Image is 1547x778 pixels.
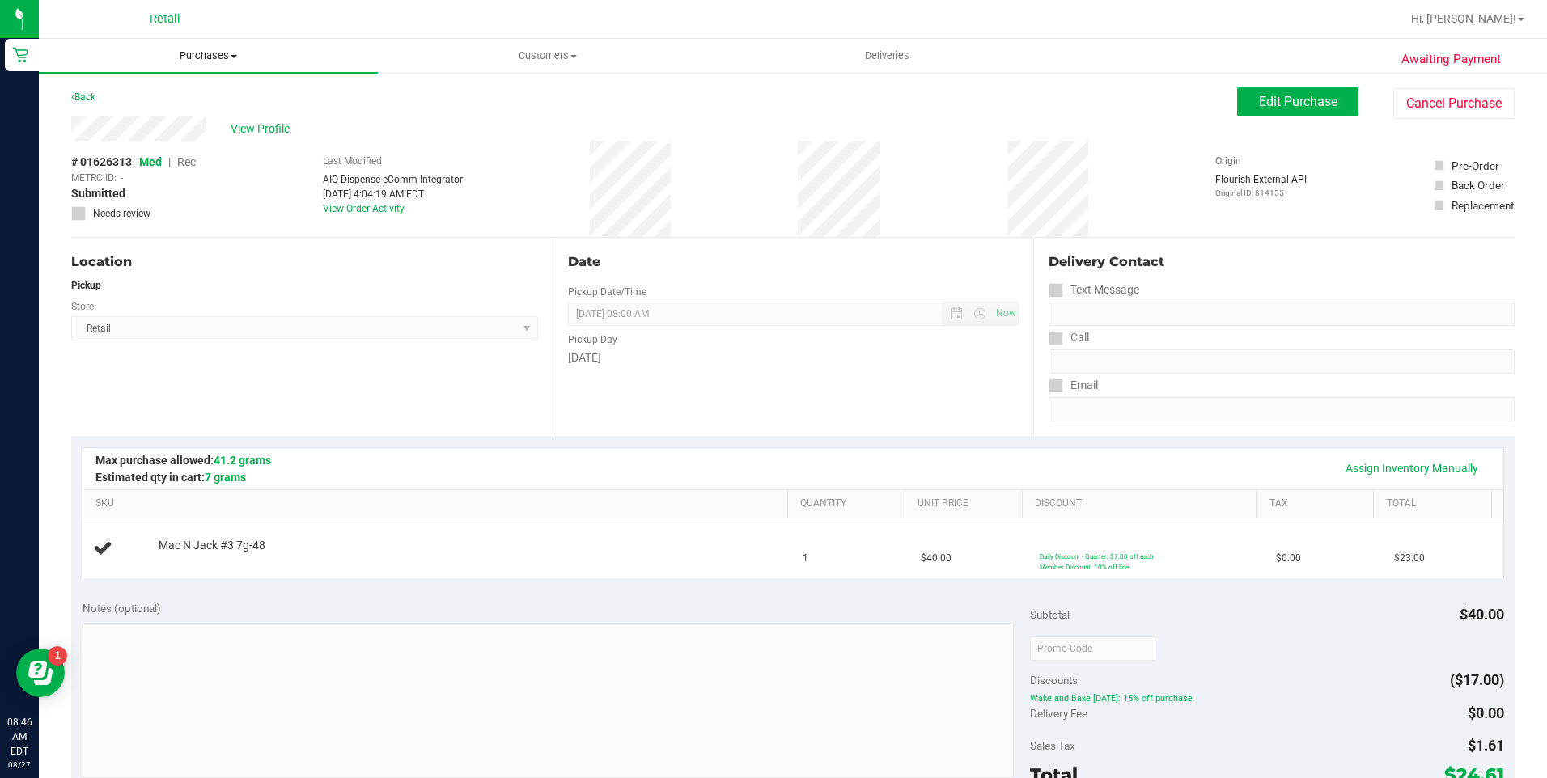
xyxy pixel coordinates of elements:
[1040,552,1153,560] span: Daily Discount - Quarter: $7.00 off each
[1049,326,1089,349] label: Call
[1269,497,1367,510] a: Tax
[71,299,94,314] label: Store
[71,280,101,291] strong: Pickup
[1259,94,1337,109] span: Edit Purchase
[568,285,646,299] label: Pickup Date/Time
[71,154,132,171] span: # 01626313
[568,252,1019,272] div: Date
[1215,172,1307,199] div: Flourish External API
[71,91,95,103] a: Back
[718,39,1057,73] a: Deliveries
[1401,50,1501,69] span: Awaiting Payment
[39,49,378,63] span: Purchases
[921,551,952,566] span: $40.00
[71,252,538,272] div: Location
[800,497,898,510] a: Quantity
[1049,302,1515,326] input: Format: (999) 999-9999
[1030,739,1075,752] span: Sales Tax
[843,49,931,63] span: Deliveries
[918,497,1015,510] a: Unit Price
[1030,666,1078,695] span: Discounts
[7,715,32,759] p: 08:46 AM EDT
[1049,349,1515,374] input: Format: (999) 999-9999
[1452,158,1499,174] div: Pre-Order
[71,171,117,185] span: METRC ID:
[1394,551,1425,566] span: $23.00
[1030,636,1155,661] input: Promo Code
[1040,563,1129,571] span: Member Discount: 10% off line
[95,454,271,467] span: Max purchase allowed:
[1452,177,1505,193] div: Back Order
[1215,154,1241,168] label: Origin
[1335,455,1489,482] a: Assign Inventory Manually
[1468,737,1504,754] span: $1.61
[323,187,463,201] div: [DATE] 4:04:19 AM EDT
[1387,497,1485,510] a: Total
[205,471,246,484] span: 7 grams
[1035,497,1250,510] a: Discount
[1393,88,1515,119] button: Cancel Purchase
[323,203,405,214] a: View Order Activity
[379,49,716,63] span: Customers
[48,646,67,666] iframe: Resource center unread badge
[7,759,32,771] p: 08/27
[231,121,295,137] span: View Profile
[150,12,180,26] span: Retail
[803,551,808,566] span: 1
[323,172,463,187] div: AIQ Dispense eComm Integrator
[568,349,1019,366] div: [DATE]
[378,39,717,73] a: Customers
[95,497,781,510] a: SKU
[71,185,125,202] span: Submitted
[177,155,196,168] span: Rec
[1276,551,1301,566] span: $0.00
[1237,87,1358,116] button: Edit Purchase
[1049,252,1515,272] div: Delivery Contact
[93,206,150,221] span: Needs review
[1030,707,1087,720] span: Delivery Fee
[323,154,382,168] label: Last Modified
[1411,12,1516,25] span: Hi, [PERSON_NAME]!
[121,171,123,185] span: -
[568,332,617,347] label: Pickup Day
[139,155,162,168] span: Med
[1049,278,1139,302] label: Text Message
[1460,606,1504,623] span: $40.00
[1468,704,1504,721] span: $0.00
[83,602,161,615] span: Notes (optional)
[1030,693,1504,704] span: Wake and Bake [DATE]: 15% off purchase
[16,649,65,697] iframe: Resource center
[39,39,378,73] a: Purchases
[1215,187,1307,199] p: Original ID: 814155
[1030,608,1070,621] span: Subtotal
[95,471,246,484] span: Estimated qty in cart:
[214,454,271,467] span: 41.2 grams
[12,47,28,63] inline-svg: Retail
[1452,197,1514,214] div: Replacement
[1450,671,1504,688] span: ($17.00)
[1049,374,1098,397] label: Email
[168,155,171,168] span: |
[159,538,265,553] span: Mac N Jack #3 7g-48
